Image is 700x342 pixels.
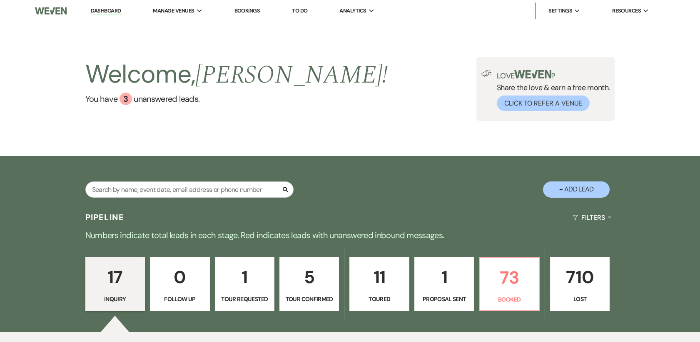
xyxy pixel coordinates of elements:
p: Love ? [497,70,610,80]
input: Search by name, event date, email address or phone number [85,181,294,198]
a: 73Booked [479,257,539,311]
p: 1 [220,263,269,291]
p: 17 [91,263,140,291]
span: Manage Venues [153,7,194,15]
span: Analytics [339,7,366,15]
a: 5Tour Confirmed [279,257,339,311]
p: 710 [556,263,604,291]
p: Lost [556,294,604,304]
p: Toured [355,294,404,304]
p: Tour Confirmed [285,294,334,304]
a: 0Follow Up [150,257,209,311]
p: Follow Up [155,294,204,304]
span: Resources [612,7,641,15]
p: Tour Requested [220,294,269,304]
a: 17Inquiry [85,257,145,311]
a: 1Tour Requested [215,257,274,311]
p: 5 [285,263,334,291]
button: Filters [569,206,615,229]
div: Share the love & earn a free month. [492,70,610,111]
h3: Pipeline [85,211,125,223]
img: loud-speaker-illustration.svg [481,70,492,77]
a: You have 3 unanswered leads. [85,93,388,105]
a: 11Toured [349,257,409,311]
img: Weven Logo [35,2,67,20]
p: Inquiry [91,294,140,304]
button: + Add Lead [543,181,610,198]
span: Settings [548,7,572,15]
p: 0 [155,263,204,291]
a: To Do [292,7,307,14]
a: Dashboard [91,7,121,15]
button: Click to Refer a Venue [497,96,590,111]
img: weven-logo-green.svg [514,70,551,78]
p: Numbers indicate total leads in each stage. Red indicates leads with unanswered inbound messages. [50,229,650,242]
a: 1Proposal Sent [414,257,474,311]
p: 1 [420,263,468,291]
h2: Welcome, [85,57,388,93]
div: 3 [120,93,132,105]
p: Booked [485,295,533,304]
p: 11 [355,263,404,291]
p: 73 [485,264,533,292]
a: Bookings [234,7,260,14]
span: [PERSON_NAME] ! [195,56,388,94]
a: 710Lost [550,257,610,311]
p: Proposal Sent [420,294,468,304]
